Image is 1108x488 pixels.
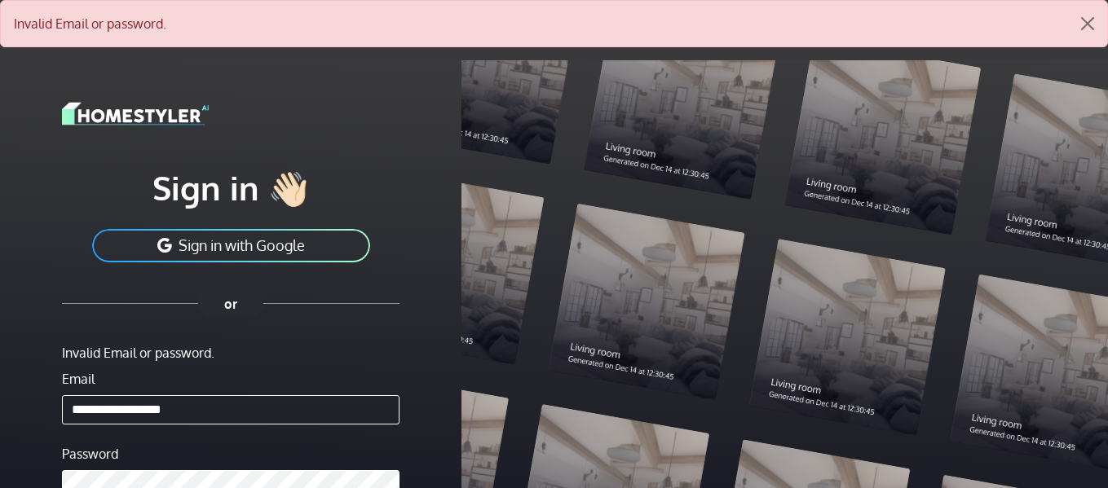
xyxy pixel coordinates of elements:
div: Invalid Email or password. [62,343,399,363]
button: Sign in with Google [90,227,372,264]
h1: Sign in 👋🏻 [62,167,399,208]
img: logo-3de290ba35641baa71223ecac5eacb59cb85b4c7fdf211dc9aaecaaee71ea2f8.svg [62,99,209,128]
button: Close [1068,1,1107,46]
label: Password [62,444,118,464]
label: Email [62,369,95,389]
